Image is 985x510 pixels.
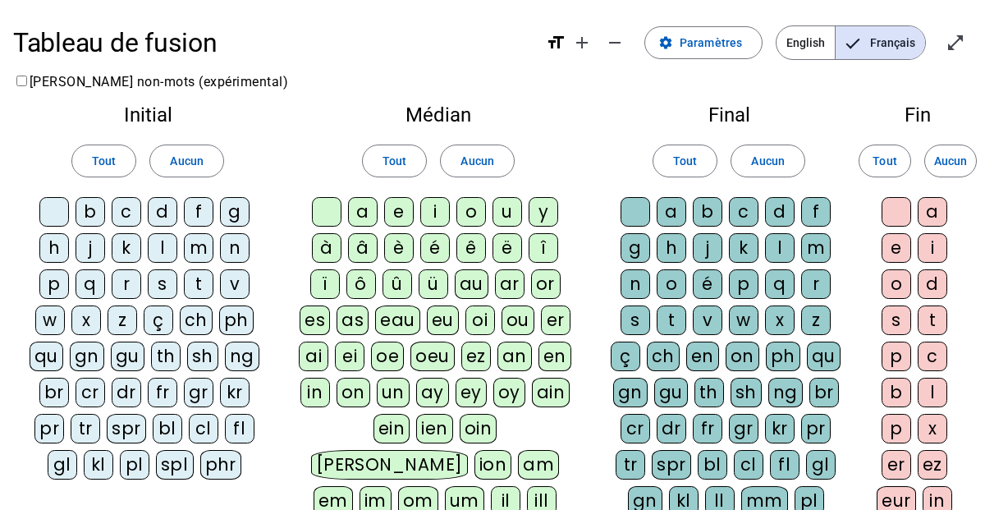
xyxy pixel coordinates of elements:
[416,378,449,407] div: ay
[765,269,795,299] div: q
[76,233,105,263] div: j
[946,33,965,53] mat-icon: open_in_full
[492,197,522,227] div: u
[461,342,491,371] div: ez
[13,16,533,69] h1: Tableau de fusion
[335,342,364,371] div: ei
[658,35,673,50] mat-icon: settings
[654,378,688,407] div: gu
[693,269,722,299] div: é
[460,414,497,443] div: oin
[532,378,570,407] div: ain
[48,450,77,480] div: gl
[729,306,758,335] div: w
[621,306,650,335] div: s
[768,378,803,407] div: ng
[71,145,136,177] button: Tout
[148,233,177,263] div: l
[918,269,947,299] div: d
[644,26,763,59] button: Paramètres
[694,378,724,407] div: th
[373,414,410,443] div: ein
[153,414,182,443] div: bl
[531,269,561,299] div: or
[148,269,177,299] div: s
[377,378,410,407] div: un
[299,342,328,371] div: ai
[877,105,959,125] h2: Fin
[170,151,203,171] span: Aucun
[35,306,65,335] div: w
[346,269,376,299] div: ô
[686,342,719,371] div: en
[189,414,218,443] div: cl
[770,450,799,480] div: fl
[882,269,911,299] div: o
[184,233,213,263] div: m
[76,378,105,407] div: cr
[495,269,525,299] div: ar
[456,378,487,407] div: ey
[383,151,406,171] span: Tout
[362,145,427,177] button: Tout
[108,306,137,335] div: z
[144,306,173,335] div: ç
[310,269,340,299] div: ï
[657,306,686,335] div: t
[76,197,105,227] div: b
[460,151,493,171] span: Aucun
[371,342,404,371] div: oe
[765,233,795,263] div: l
[220,197,250,227] div: g
[148,378,177,407] div: fr
[607,105,850,125] h2: Final
[384,233,414,263] div: è
[312,233,341,263] div: à
[613,378,648,407] div: gn
[71,306,101,335] div: x
[882,342,911,371] div: p
[465,306,495,335] div: oi
[882,378,911,407] div: b
[918,342,947,371] div: c
[546,33,566,53] mat-icon: format_size
[34,414,64,443] div: pr
[92,151,116,171] span: Tout
[107,414,146,443] div: spr
[621,233,650,263] div: g
[807,342,841,371] div: qu
[184,269,213,299] div: t
[836,26,925,59] span: Français
[801,414,831,443] div: pr
[383,269,412,299] div: û
[225,414,254,443] div: fl
[673,151,697,171] span: Tout
[934,151,967,171] span: Aucun
[76,269,105,299] div: q
[777,26,835,59] span: English
[474,450,512,480] div: ion
[693,197,722,227] div: b
[918,414,947,443] div: x
[112,378,141,407] div: dr
[729,414,758,443] div: gr
[300,378,330,407] div: in
[30,342,63,371] div: qu
[566,26,598,59] button: Augmenter la taille de la police
[859,145,911,177] button: Tout
[348,197,378,227] div: a
[873,151,896,171] span: Tout
[427,306,459,335] div: eu
[918,378,947,407] div: l
[765,197,795,227] div: d
[492,233,522,263] div: ë
[529,197,558,227] div: y
[529,233,558,263] div: î
[801,233,831,263] div: m
[112,197,141,227] div: c
[729,269,758,299] div: p
[572,33,592,53] mat-icon: add
[605,33,625,53] mat-icon: remove
[726,342,759,371] div: on
[751,151,784,171] span: Aucun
